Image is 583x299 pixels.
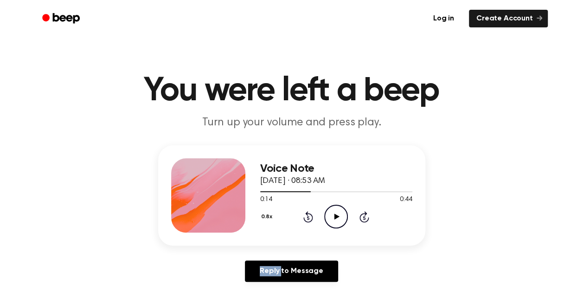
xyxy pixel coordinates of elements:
[400,195,412,205] span: 0:44
[260,209,276,225] button: 0.8x
[260,177,325,185] span: [DATE] · 08:53 AM
[260,162,412,175] h3: Voice Note
[36,10,88,28] a: Beep
[260,195,272,205] span: 0:14
[54,74,529,108] h1: You were left a beep
[114,115,470,130] p: Turn up your volume and press play.
[245,260,338,282] a: Reply to Message
[424,8,463,29] a: Log in
[469,10,548,27] a: Create Account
